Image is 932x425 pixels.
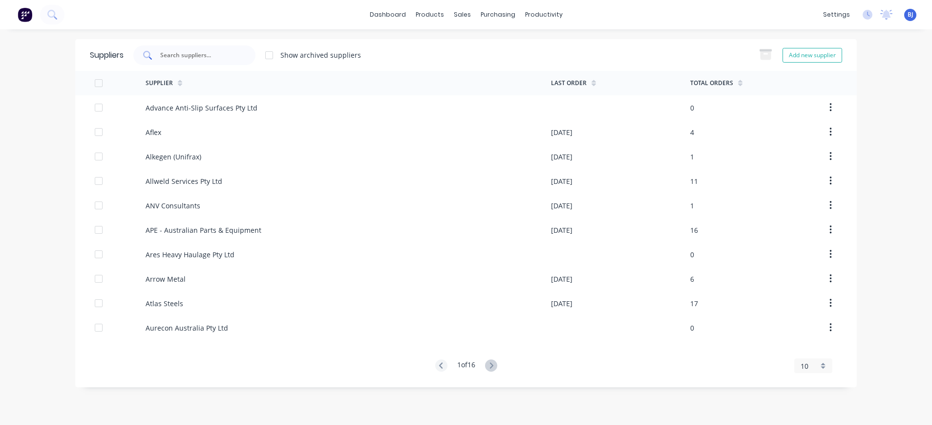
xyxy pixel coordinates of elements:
[551,127,572,137] div: [DATE]
[690,152,694,162] div: 1
[146,103,257,113] div: Advance Anti-Slip Surfaces Pty Ltd
[146,79,173,88] div: Supplier
[551,152,572,162] div: [DATE]
[146,249,234,260] div: Ares Heavy Haulage Pty Ltd
[146,176,222,186] div: Allweld Services Pty Ltd
[690,176,698,186] div: 11
[146,201,200,211] div: ANV Consultants
[520,7,568,22] div: productivity
[783,48,842,63] button: Add new supplier
[551,274,572,284] div: [DATE]
[908,10,913,19] span: BJ
[551,176,572,186] div: [DATE]
[690,79,733,88] div: Total Orders
[411,7,449,22] div: products
[551,298,572,309] div: [DATE]
[690,323,694,333] div: 0
[457,359,475,373] div: 1 of 16
[551,201,572,211] div: [DATE]
[690,103,694,113] div: 0
[146,298,183,309] div: Atlas Steels
[18,7,32,22] img: Factory
[146,152,201,162] div: Alkegen (Unifrax)
[551,79,587,88] div: Last Order
[818,7,855,22] div: settings
[280,50,361,60] div: Show archived suppliers
[476,7,520,22] div: purchasing
[690,249,694,260] div: 0
[146,127,161,137] div: Aflex
[146,274,186,284] div: Arrow Metal
[90,49,124,61] div: Suppliers
[146,323,228,333] div: Aurecon Australia Pty Ltd
[551,225,572,235] div: [DATE]
[159,50,240,60] input: Search suppliers...
[690,225,698,235] div: 16
[690,127,694,137] div: 4
[801,361,808,371] span: 10
[449,7,476,22] div: sales
[690,298,698,309] div: 17
[690,201,694,211] div: 1
[146,225,261,235] div: APE - Australian Parts & Equipment
[365,7,411,22] a: dashboard
[690,274,694,284] div: 6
